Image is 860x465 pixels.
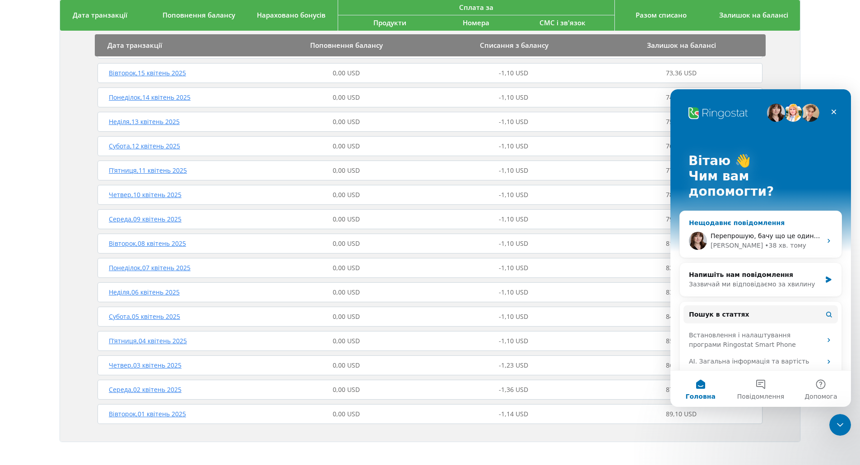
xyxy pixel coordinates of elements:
div: • 38 хв. тому [94,152,136,161]
span: Поповнення балансу [310,41,383,50]
span: 74,46 USD [666,93,697,101]
div: Напишіть нам повідомлення [19,181,151,190]
span: Неділя , 13 квітень 2025 [109,117,180,126]
span: Повідомлення [67,304,114,310]
span: 0,00 USD [333,166,360,175]
span: Понеділок , 07 квітень 2025 [109,263,191,272]
iframe: Intercom live chat [829,414,851,436]
span: 76,65 USD [666,142,697,150]
span: 0,00 USD [333,361,360,369]
span: 86,50 USD [666,361,697,369]
span: Понеділок , 14 квітень 2025 [109,93,191,101]
span: 75,55 USD [666,117,697,126]
span: 0,00 USD [333,142,360,150]
span: -1,14 USD [499,410,528,418]
span: 89,10 USD [666,410,697,418]
span: Поповнення балансу [163,10,235,19]
span: -1,23 USD [499,361,528,369]
span: Четвер , 10 квітень 2025 [109,190,181,199]
span: 84,31 USD [666,312,697,321]
div: Напишіть нам повідомленняЗазвичай ми відповідаємо за хвилину [9,173,172,207]
span: -1,10 USD [499,93,528,101]
span: Списання з балансу [480,41,549,50]
span: 81,03 USD [666,239,697,248]
span: П’ятниця , 11 квітень 2025 [109,166,187,175]
span: Допомога [134,304,167,310]
span: -1,10 USD [499,142,528,150]
span: 0,00 USD [333,190,360,199]
span: Перепрошую, бачу що це один номер. Щось вони не те відписали, пишу знов [40,143,300,150]
span: Субота , 05 квітень 2025 [109,312,180,321]
span: -1,10 USD [499,288,528,296]
div: Зазвичай ми відповідаємо за хвилину [19,190,151,200]
span: -1,10 USD [499,312,528,321]
div: Закрити [155,14,172,31]
span: Вівторок , 01 квітень 2025 [109,410,186,418]
span: Середа , 02 квітень 2025 [109,385,181,394]
span: -1,10 USD [499,166,528,175]
button: Допомога [121,281,181,318]
span: Дата транзакції [73,10,127,19]
span: Сплата за [459,3,493,12]
span: 87,73 USD [666,385,697,394]
span: 79,93 USD [666,215,697,223]
span: -1,36 USD [499,385,528,394]
span: 77,74 USD [666,166,697,175]
span: 0,00 USD [333,336,360,345]
span: Дата транзакції [107,41,162,50]
span: -1,10 USD [499,336,528,345]
span: Середа , 09 квітень 2025 [109,215,181,223]
span: 82,12 USD [666,263,697,272]
div: AI. Загальна інформація та вартість [19,267,151,277]
span: Четвер , 03 квітень 2025 [109,361,181,369]
span: Нараховано бонусів [257,10,325,19]
span: Вівторок , 15 квітень 2025 [109,69,186,77]
div: Встановлення і налаштування програми Ringostat Smart Phone [13,238,167,264]
iframe: Intercom live chat [670,89,851,407]
span: Номера [463,18,489,27]
span: -1,10 USD [499,69,528,77]
span: 0,00 USD [333,69,360,77]
div: AI. Загальна інформація та вартість [13,264,167,281]
span: 0,00 USD [333,410,360,418]
span: Субота , 12 квітень 2025 [109,142,180,150]
button: Повідомлення [60,281,120,318]
span: 0,00 USD [333,215,360,223]
span: 0,00 USD [333,239,360,248]
span: 0,00 USD [333,117,360,126]
span: 0,00 USD [333,288,360,296]
span: 85,41 USD [666,336,697,345]
span: -1,10 USD [499,215,528,223]
span: 0,00 USD [333,263,360,272]
span: 0,00 USD [333,93,360,101]
span: 0,00 USD [333,385,360,394]
span: 78,84 USD [666,190,697,199]
span: Неділя , 06 квітень 2025 [109,288,180,296]
button: Пошук в статтях [13,216,167,234]
span: Залишок на балансі [647,41,716,50]
span: Пошук в статтях [19,221,79,230]
span: -1,10 USD [499,263,528,272]
span: 73,36 USD [666,69,697,77]
span: Вівторок , 08 квітень 2025 [109,239,186,248]
span: 0,00 USD [333,312,360,321]
span: Продукти [373,18,406,27]
span: Залишок на балансі [719,10,788,19]
span: П’ятниця , 04 квітень 2025 [109,336,187,345]
span: 83,22 USD [666,288,697,296]
span: -1,10 USD [499,239,528,248]
span: Головна [15,304,45,310]
span: -1,10 USD [499,117,528,126]
span: -1,10 USD [499,190,528,199]
div: Встановлення і налаштування програми Ringostat Smart Phone [19,241,151,260]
